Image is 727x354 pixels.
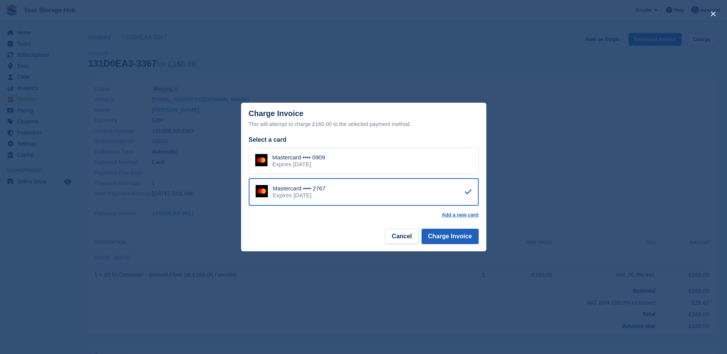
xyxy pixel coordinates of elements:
[256,185,268,197] img: Mastercard Logo
[272,154,325,161] div: Mastercard •••• 0909
[249,120,479,129] div: This will attempt to charge £160.00 to the selected payment method.
[273,185,326,192] div: Mastercard •••• 2767
[249,135,479,144] div: Select a card
[422,229,479,244] button: Charge Invoice
[441,212,478,218] a: Add a new card
[707,8,719,20] button: close
[272,161,325,168] div: Expires [DATE]
[249,109,479,129] div: Charge Invoice
[273,192,326,199] div: Expires [DATE]
[385,229,418,244] button: Cancel
[255,154,267,166] img: Mastercard Logo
